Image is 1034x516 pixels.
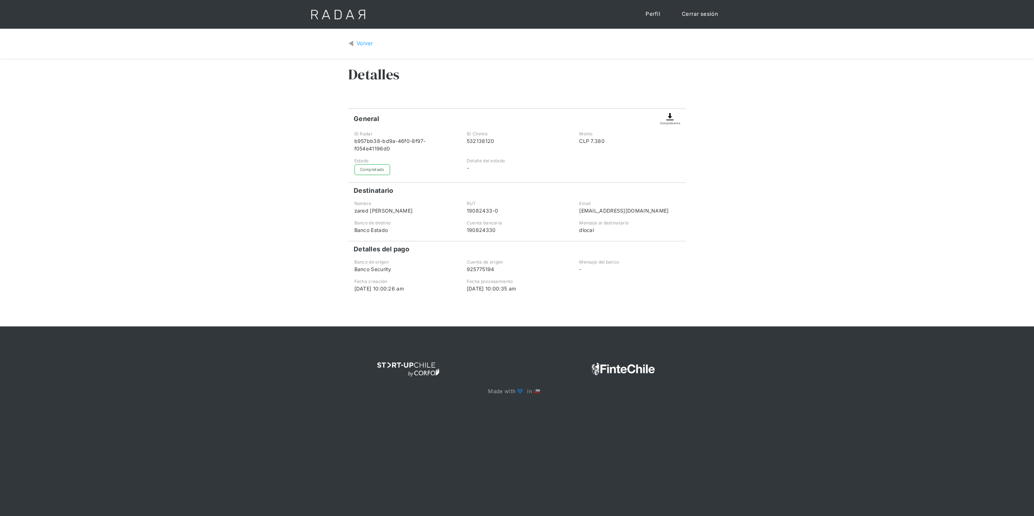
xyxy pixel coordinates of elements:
div: Email [579,200,680,207]
div: - [467,164,567,172]
div: CLP 7.380 [579,137,680,145]
div: Banco Security [354,265,455,273]
h4: General [354,115,379,123]
div: [DATE] 10:00:35 am [467,285,567,292]
div: Detalle del estado [467,158,567,164]
div: 19082433-0 [467,207,567,214]
div: Cuenta de origen [467,259,567,265]
div: dlocal [579,226,680,234]
div: Monto [579,131,680,137]
div: Nombre [354,200,455,207]
div: Banco Estado [354,226,455,234]
div: zared [PERSON_NAME] [354,207,455,214]
div: Estado [354,158,455,164]
div: Cuenta bancaria [467,220,567,226]
div: Completado [354,164,390,175]
div: ID Radar [354,131,455,137]
div: RUT [467,200,567,207]
div: Banco de origen [354,259,455,265]
div: 190824330 [467,226,567,234]
div: 925775194 [467,265,567,273]
a: Perfil [638,7,667,21]
img: Descargar comprobante [666,112,674,121]
div: 532138120 [467,137,567,145]
div: - [579,265,680,273]
h3: Detalles [348,65,399,83]
div: Comprobante [660,121,680,125]
h4: Detalles del pago [354,245,409,254]
div: Fecha creación [354,278,455,285]
div: [DATE] 10:00:26 am [354,285,455,292]
div: [EMAIL_ADDRESS][DOMAIN_NAME] [579,207,680,214]
div: ID Cliente [467,131,567,137]
p: Made with 💙 in 🇨🇱 [488,387,546,396]
div: Banco de destino [354,220,455,226]
div: Volver [357,39,373,48]
div: Mensaje del banco [579,259,680,265]
div: b957bb38-bd9a-46f0-8f97-f054e41196d0 [354,137,455,152]
a: Cerrar sesión [675,7,725,21]
div: Fecha procesamiento [467,278,567,285]
div: Mensaje al destinatario [579,220,680,226]
h4: Destinatario [354,186,393,195]
a: Volver [348,39,373,48]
